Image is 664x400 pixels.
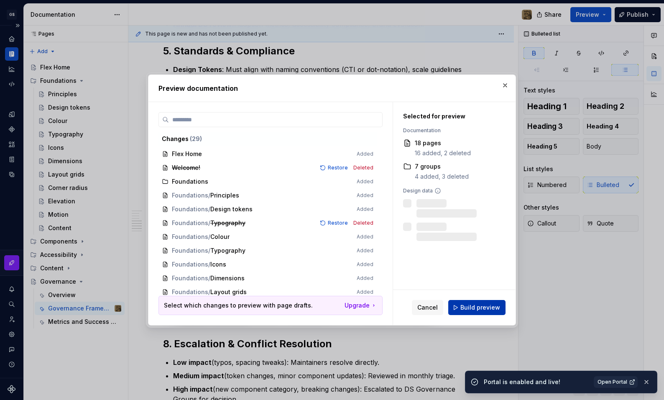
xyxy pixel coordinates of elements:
button: Build preview [448,300,506,315]
span: Restore [328,164,348,171]
span: Restore [328,220,348,226]
a: Upgrade [345,301,377,310]
a: Open Portal [594,376,638,388]
div: 18 pages [415,139,471,147]
p: Select which changes to preview with page drafts. [164,301,313,310]
div: 16 added, 2 deleted [415,149,471,157]
button: Cancel [412,300,443,315]
span: Open Portal [598,379,627,385]
h2: Preview documentation [158,83,506,93]
div: Selected for preview [403,112,501,121]
div: Changes [162,135,373,143]
div: 4 added, 3 deleted [415,172,469,181]
span: Build preview [460,303,500,312]
div: Documentation [403,127,501,134]
span: Cancel [417,303,438,312]
div: 7 groups [415,162,469,171]
button: Restore [317,219,352,227]
div: Design data [403,187,501,194]
button: Restore [317,164,352,172]
span: ( 29 ) [190,135,202,142]
div: Portal is enabled and live! [484,378,589,386]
